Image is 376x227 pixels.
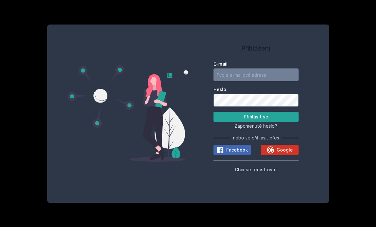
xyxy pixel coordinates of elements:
span: Zapomenuté heslo? [235,123,277,129]
span: Chci se registrovat [235,167,277,172]
button: Chci se registrovat [235,166,277,173]
span: Facebook [226,147,248,153]
h1: Přihlášení [213,44,299,53]
button: Přihlásit se [213,112,299,122]
label: Heslo [213,86,299,93]
button: Google [261,145,298,155]
input: Tvoje e-mailová adresa [213,68,299,81]
label: E-mail [213,61,299,67]
span: nebo se přihlásit přes [233,135,279,141]
span: Google [277,147,293,153]
button: Facebook [213,145,251,155]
